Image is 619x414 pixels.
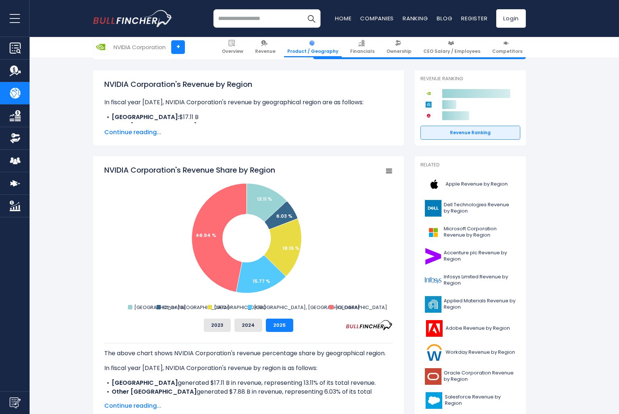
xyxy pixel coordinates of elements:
a: Accenture plc Revenue by Region [420,246,520,267]
a: Login [496,9,526,28]
button: 2024 [234,319,262,332]
text: [GEOGRAPHIC_DATA] [214,304,266,311]
img: ORCL logo [425,368,442,385]
a: Home [335,14,351,22]
tspan: NVIDIA Corporation's Revenue Share by Region [104,165,275,175]
b: Other [GEOGRAPHIC_DATA] [112,387,197,396]
text: Other [GEOGRAPHIC_DATA] [163,304,229,311]
text: 18.15 % [283,245,300,252]
span: Overview [222,48,243,54]
img: Broadcom competitors logo [424,111,433,120]
li: $7.88 B [104,122,393,130]
a: Workday Revenue by Region [420,342,520,363]
p: In fiscal year [DATE], NVIDIA Corporation's revenue by geographical region are as follows: [104,98,393,107]
p: In fiscal year [DATE], NVIDIA Corporation's revenue by region is as follows: [104,364,393,373]
a: Register [461,14,487,22]
img: Applied Materials competitors logo [424,100,433,109]
p: Revenue Ranking [420,76,520,82]
span: Applied Materials Revenue by Region [444,298,516,310]
a: Microsoft Corporation Revenue by Region [420,222,520,242]
img: DELL logo [425,200,442,217]
a: Competitors [489,37,526,57]
a: Blog [437,14,452,22]
text: 13.11 % [257,196,272,203]
li: $17.11 B [104,113,393,122]
img: Ownership [10,133,21,144]
span: Oracle Corporation Revenue by Region [444,370,516,383]
a: Dell Technologies Revenue by Region [420,198,520,218]
a: Infosys Limited Revenue by Region [420,270,520,291]
a: Ownership [383,37,415,57]
a: Revenue Ranking [420,126,520,140]
text: 6.03 % [276,213,292,220]
text: [GEOGRAPHIC_DATA] [134,304,186,311]
img: AMAT logo [425,296,442,313]
a: Adobe Revenue by Region [420,318,520,339]
img: AAPL logo [425,176,443,193]
h1: NVIDIA Corporation's Revenue by Region [104,79,393,90]
div: NVIDIA Corporation [114,43,166,51]
img: MSFT logo [425,224,442,241]
span: Apple Revenue by Region [446,181,508,187]
li: generated $17.11 B in revenue, representing 13.11% of its total revenue. [104,379,393,387]
span: Accenture plc Revenue by Region [444,250,516,262]
span: Competitors [492,48,522,54]
span: Continue reading... [104,128,393,137]
li: generated $7.88 B in revenue, representing 6.03% of its total revenue. [104,387,393,405]
button: 2025 [266,319,293,332]
a: Oracle Corporation Revenue by Region [420,366,520,387]
img: WDAY logo [425,344,443,361]
span: Adobe Revenue by Region [446,325,510,332]
a: Ranking [403,14,428,22]
svg: NVIDIA Corporation's Revenue Share by Region [104,165,393,313]
text: [GEOGRAPHIC_DATA] [335,304,387,311]
p: The above chart shows NVIDIA Corporation's revenue percentage share by geographical region. [104,349,393,358]
img: NVIDIA Corporation competitors logo [424,89,433,98]
text: [GEOGRAPHIC_DATA], [GEOGRAPHIC_DATA] [254,304,360,311]
span: Continue reading... [104,401,393,410]
a: Applied Materials Revenue by Region [420,294,520,315]
span: Workday Revenue by Region [446,349,515,356]
a: Apple Revenue by Region [420,174,520,194]
b: [GEOGRAPHIC_DATA] [112,379,178,387]
button: 2023 [204,319,231,332]
a: Product / Geography [284,37,342,57]
b: Other [GEOGRAPHIC_DATA]: [112,122,198,130]
a: + [171,40,185,54]
img: ADBE logo [425,320,443,337]
span: Financials [350,48,375,54]
img: CRM logo [425,392,443,409]
p: Related [420,162,520,168]
span: Revenue [255,48,275,54]
span: Microsoft Corporation Revenue by Region [444,226,516,238]
span: CEO Salary / Employees [423,48,480,54]
img: ACN logo [425,248,442,265]
span: Ownership [386,48,412,54]
img: bullfincher logo [93,10,173,27]
img: INFY logo [425,272,442,289]
b: [GEOGRAPHIC_DATA]: [112,113,179,121]
img: NVDA logo [94,40,108,54]
span: Product / Geography [287,48,338,54]
a: Overview [219,37,247,57]
a: Go to homepage [93,10,173,27]
span: Infosys Limited Revenue by Region [444,274,516,286]
a: Companies [360,14,394,22]
text: 46.94 % [196,232,216,239]
text: 15.77 % [253,278,270,285]
a: CEO Salary / Employees [420,37,484,57]
span: Salesforce Revenue by Region [445,394,516,407]
a: Salesforce Revenue by Region [420,390,520,411]
a: Financials [347,37,378,57]
a: Revenue [252,37,279,57]
button: Search [302,9,321,28]
span: Dell Technologies Revenue by Region [444,202,516,214]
